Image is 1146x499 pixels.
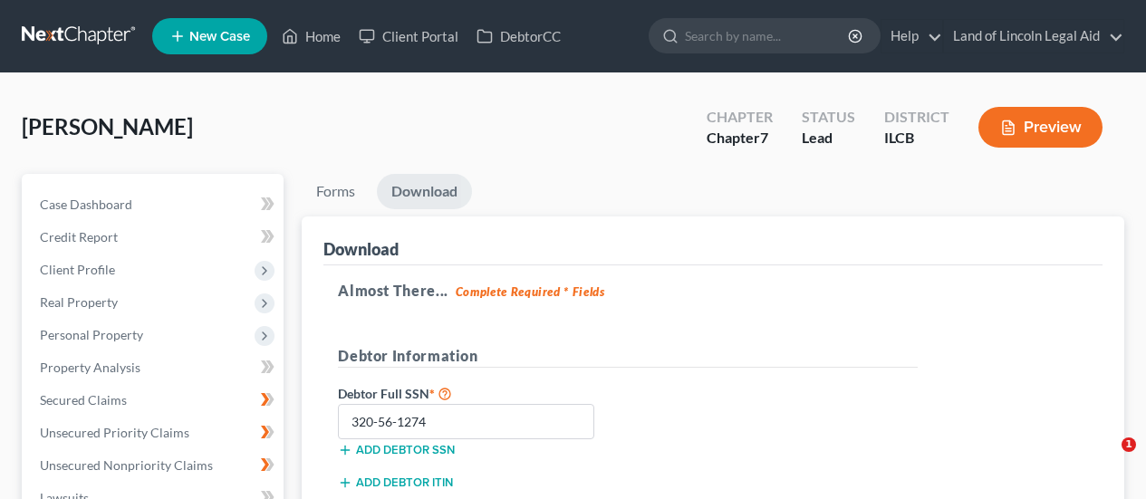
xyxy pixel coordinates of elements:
strong: Complete Required * Fields [456,284,605,299]
a: Property Analysis [25,351,284,384]
span: Property Analysis [40,360,140,375]
span: Case Dashboard [40,197,132,212]
label: Debtor Full SSN [329,382,628,404]
div: Chapter [707,107,773,128]
span: Unsecured Nonpriority Claims [40,457,213,473]
a: Help [881,20,942,53]
span: Personal Property [40,327,143,342]
div: District [884,107,949,128]
a: Unsecured Priority Claims [25,417,284,449]
a: DebtorCC [467,20,570,53]
span: New Case [189,30,250,43]
input: XXX-XX-XXXX [338,404,594,440]
div: Download [323,238,399,260]
span: 7 [760,129,768,146]
input: Search by name... [685,19,851,53]
div: Chapter [707,128,773,149]
a: Client Portal [350,20,467,53]
button: Add debtor ITIN [338,475,453,490]
a: Land of Lincoln Legal Aid [944,20,1123,53]
span: Real Property [40,294,118,310]
span: Credit Report [40,229,118,245]
a: Unsecured Nonpriority Claims [25,449,284,482]
h5: Debtor Information [338,345,918,368]
a: Home [273,20,350,53]
button: Preview [978,107,1103,148]
iframe: Intercom live chat [1084,437,1128,481]
a: Credit Report [25,221,284,254]
span: 1 [1122,437,1136,452]
a: Download [377,174,472,209]
div: ILCB [884,128,949,149]
span: [PERSON_NAME] [22,113,193,139]
span: Secured Claims [40,392,127,408]
button: Add debtor SSN [338,443,455,457]
div: Status [802,107,855,128]
div: Lead [802,128,855,149]
span: Unsecured Priority Claims [40,425,189,440]
a: Forms [302,174,370,209]
a: Case Dashboard [25,188,284,221]
span: Client Profile [40,262,115,277]
h5: Almost There... [338,280,1088,302]
a: Secured Claims [25,384,284,417]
